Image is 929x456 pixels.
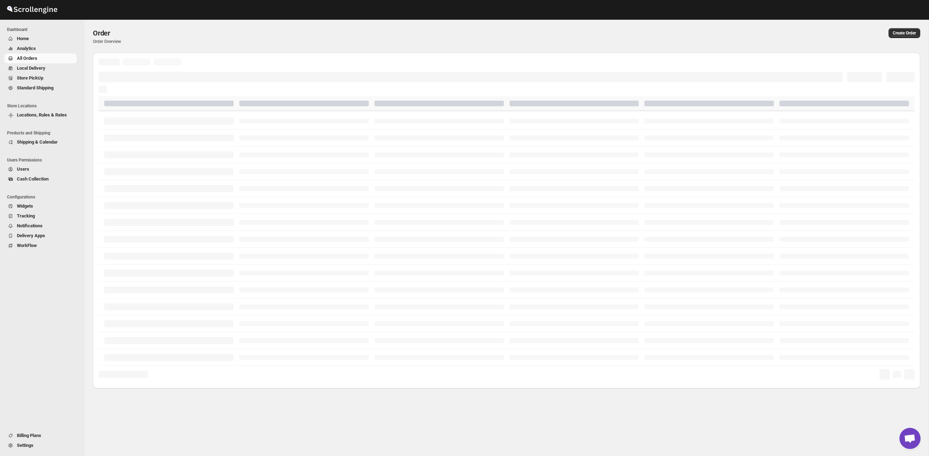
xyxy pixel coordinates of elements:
[4,44,77,53] button: Analytics
[17,56,37,61] span: All Orders
[17,443,33,448] span: Settings
[17,166,29,172] span: Users
[7,27,80,32] span: Dashboard
[7,103,80,109] span: Store Locations
[93,29,110,37] span: Order
[4,174,77,184] button: Cash Collection
[17,213,35,218] span: Tracking
[4,211,77,221] button: Tracking
[4,34,77,44] button: Home
[17,223,43,228] span: Notifications
[17,176,49,182] span: Cash Collection
[17,203,33,209] span: Widgets
[17,75,43,81] span: Store PickUp
[17,85,53,90] span: Standard Shipping
[4,441,77,450] button: Settings
[17,243,37,248] span: WorkFlow
[17,233,45,238] span: Delivery Apps
[17,112,67,118] span: Locations, Rules & Rates
[17,46,36,51] span: Analytics
[889,28,920,38] button: Create custom order
[4,231,77,241] button: Delivery Apps
[4,221,77,231] button: Notifications
[7,194,80,200] span: Configurations
[4,53,77,63] button: All Orders
[17,433,41,438] span: Billing Plans
[17,36,29,41] span: Home
[17,139,58,145] span: Shipping & Calendar
[17,65,45,71] span: Local Delivery
[7,130,80,136] span: Products and Shipping
[4,110,77,120] button: Locations, Rules & Rates
[7,157,80,163] span: Users Permissions
[93,39,121,44] p: Order Overview
[4,137,77,147] button: Shipping & Calendar
[4,164,77,174] button: Users
[4,241,77,251] button: WorkFlow
[4,201,77,211] button: Widgets
[899,428,921,449] div: Open chat
[4,431,77,441] button: Billing Plans
[893,30,916,36] span: Create Order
